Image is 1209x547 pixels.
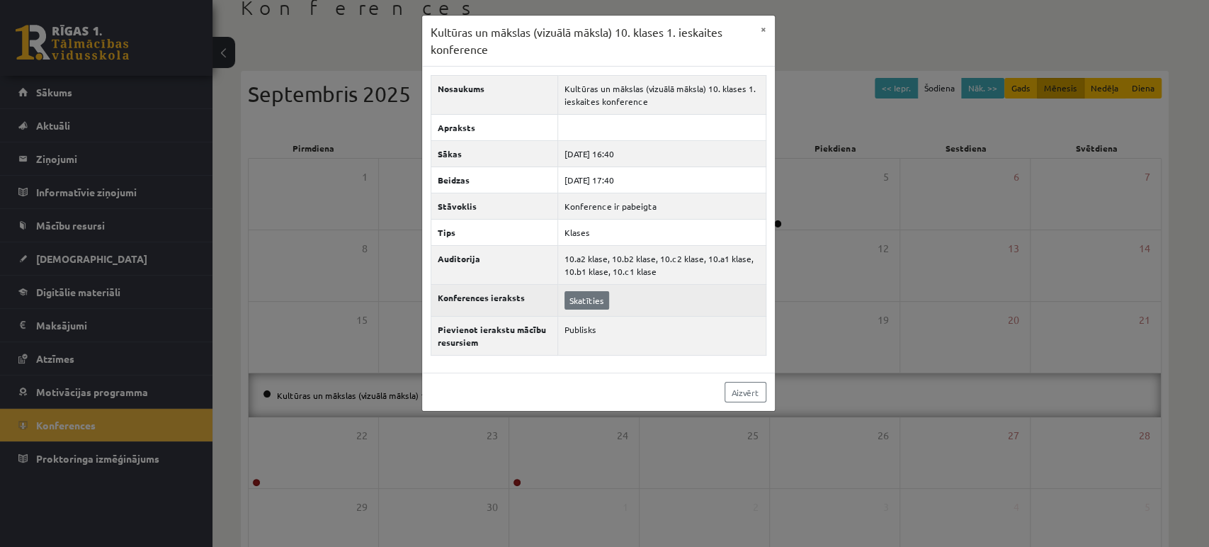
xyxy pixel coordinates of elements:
[558,167,766,193] td: [DATE] 17:40
[558,76,766,115] td: Kultūras un mākslas (vizuālā māksla) 10. klases 1. ieskaites konference
[431,141,558,167] th: Sākas
[431,115,558,141] th: Apraksts
[752,16,775,43] button: ×
[431,246,558,285] th: Auditorija
[431,317,558,356] th: Pievienot ierakstu mācību resursiem
[558,141,766,167] td: [DATE] 16:40
[558,220,766,246] td: Klases
[725,382,766,402] a: Aizvērt
[558,317,766,356] td: Publisks
[431,76,558,115] th: Nosaukums
[431,285,558,317] th: Konferences ieraksts
[431,193,558,220] th: Stāvoklis
[431,167,558,193] th: Beidzas
[558,246,766,285] td: 10.a2 klase, 10.b2 klase, 10.c2 klase, 10.a1 klase, 10.b1 klase, 10.c1 klase
[431,24,752,57] h3: Kultūras un mākslas (vizuālā māksla) 10. klases 1. ieskaites konference
[558,193,766,220] td: Konference ir pabeigta
[431,220,558,246] th: Tips
[564,291,609,310] a: Skatīties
